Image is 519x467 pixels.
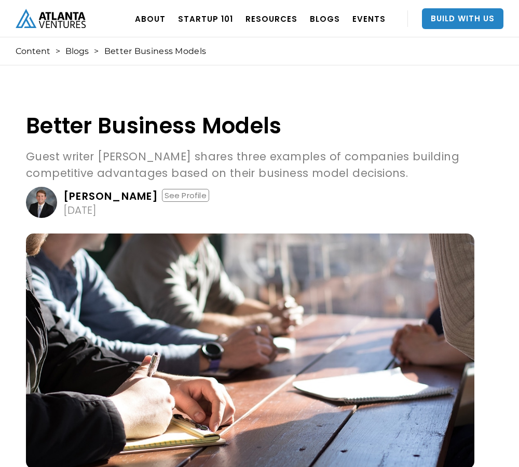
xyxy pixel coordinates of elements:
a: Build With Us [422,8,503,29]
div: See Profile [162,189,209,202]
a: [PERSON_NAME]See Profile[DATE] [26,187,474,218]
a: ABOUT [135,4,166,33]
div: Better Business Models [104,46,207,57]
div: > [56,46,60,57]
p: Guest writer [PERSON_NAME] shares three examples of companies building competitive advantages bas... [26,148,474,182]
div: [PERSON_NAME] [63,191,159,201]
h1: Better Business Models [26,114,474,138]
a: RESOURCES [245,4,297,33]
a: EVENTS [352,4,386,33]
a: Blogs [65,46,89,57]
div: > [94,46,99,57]
a: Content [16,46,50,57]
div: [DATE] [63,205,97,215]
a: Startup 101 [178,4,233,33]
a: BLOGS [310,4,340,33]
